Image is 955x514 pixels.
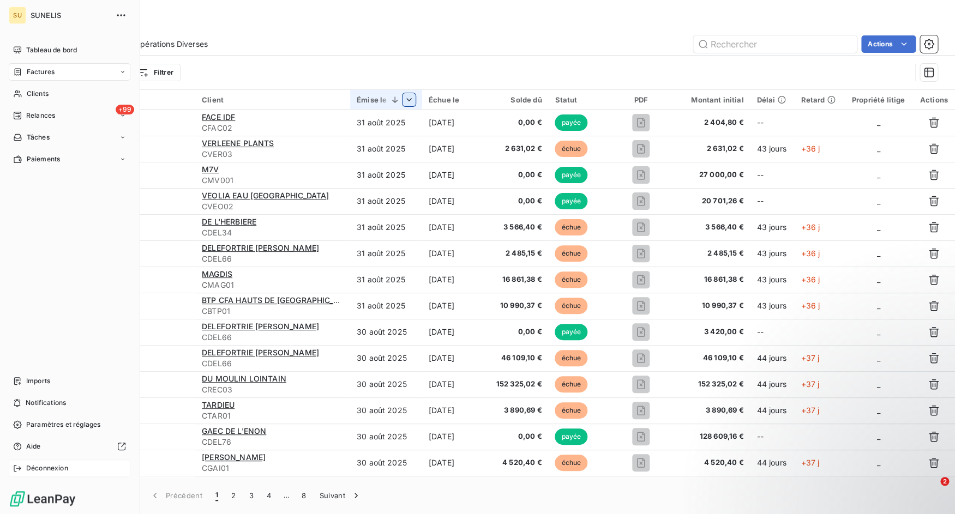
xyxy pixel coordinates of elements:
span: +99 [116,105,134,114]
span: _ [876,222,880,232]
button: Précédent [143,484,209,507]
td: 30 août 2025 [350,397,422,424]
span: Imports [26,376,50,386]
input: Rechercher [693,35,857,53]
td: [DATE] [422,136,488,162]
div: PDF [620,95,662,104]
td: 30 août 2025 [350,319,422,345]
span: échue [555,350,587,366]
span: _ [876,406,880,415]
div: Client [202,95,344,104]
div: Actions [919,95,948,104]
span: 128 609,16 € [675,431,743,442]
td: [DATE] [422,188,488,214]
td: 43 jours [750,293,794,319]
span: Aide [26,442,41,451]
td: [DATE] [422,450,488,476]
span: Tableau de bord [26,45,77,55]
div: SU [9,7,26,24]
td: 31 août 2025 [350,136,422,162]
span: échue [555,376,587,392]
span: CTAR01 [202,410,344,421]
span: Clients [27,89,49,99]
img: Logo LeanPay [9,490,76,507]
td: 43 jours [750,240,794,267]
span: BTP CFA HAUTS DE [GEOGRAPHIC_DATA] [202,295,356,305]
div: Propriété litige [850,95,906,104]
span: 10 990,37 € [494,300,542,311]
span: MAGDIS [202,269,232,279]
span: payée [555,428,587,445]
span: +36 j [801,144,820,153]
span: _ [876,379,880,389]
span: 46 109,10 € [494,353,542,364]
span: 2 485,15 € [675,248,743,259]
span: 3 566,40 € [675,222,743,233]
span: +37 j [801,406,819,415]
span: CDEL76 [202,437,344,448]
span: échue [555,271,587,288]
span: 4 520,40 € [494,457,542,468]
div: Retard [801,95,837,104]
span: 2 631,02 € [675,143,743,154]
td: 30 août 2025 [350,424,422,450]
span: [PERSON_NAME] [202,452,266,462]
span: 2 631,02 € [494,143,542,154]
td: 30 août 2025 [350,476,422,502]
td: [DATE] [422,345,488,371]
button: 3 [243,484,260,507]
span: CDEL66 [202,253,344,264]
span: DE L'HERBIERE [202,217,256,226]
span: 46 109,10 € [675,353,743,364]
span: Tâches [27,132,50,142]
span: échue [555,141,587,157]
div: Montant initial [675,95,743,104]
span: _ [876,353,880,362]
span: _ [876,327,880,336]
span: 152 325,02 € [494,379,542,390]
span: M7V [202,165,219,174]
span: 1 [215,490,218,501]
td: 31 août 2025 [350,162,422,188]
td: -- [750,162,794,188]
span: Opérations Diverses [134,39,208,50]
td: 30 août 2025 [350,345,422,371]
span: CDEL66 [202,332,344,343]
div: Statut [555,95,607,104]
span: payée [555,114,587,131]
span: _ [876,249,880,258]
span: 0,00 € [494,431,542,442]
span: échue [555,455,587,471]
button: Suivant [313,484,368,507]
td: [DATE] [422,267,488,293]
span: 4 520,40 € [675,457,743,468]
iframe: Intercom live chat [918,477,944,503]
td: 43 jours [750,136,794,162]
td: 30 août 2025 [350,450,422,476]
span: _ [876,275,880,284]
span: 3 890,69 € [675,405,743,416]
span: CDEL34 [202,227,344,238]
span: 3 890,69 € [494,405,542,416]
td: 44 jours [750,345,794,371]
span: DELEFORTRIE [PERSON_NAME] [202,243,319,252]
span: échue [555,245,587,262]
td: [DATE] [422,319,488,345]
td: 31 août 2025 [350,188,422,214]
span: Paramètres et réglages [26,420,100,430]
span: VERLEENE PLANTS [202,138,274,148]
td: [DATE] [422,424,488,450]
span: _ [876,144,880,153]
span: +36 j [801,222,820,232]
span: 3 420,00 € [675,326,743,337]
span: … [278,487,295,504]
span: +36 j [801,301,820,310]
span: 10 990,37 € [675,300,743,311]
span: échue [555,219,587,235]
span: payée [555,193,587,209]
td: [DATE] [422,397,488,424]
span: +36 j [801,275,820,284]
td: [DATE] [422,293,488,319]
div: Délai [756,95,788,104]
span: 3 566,40 € [494,222,542,233]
